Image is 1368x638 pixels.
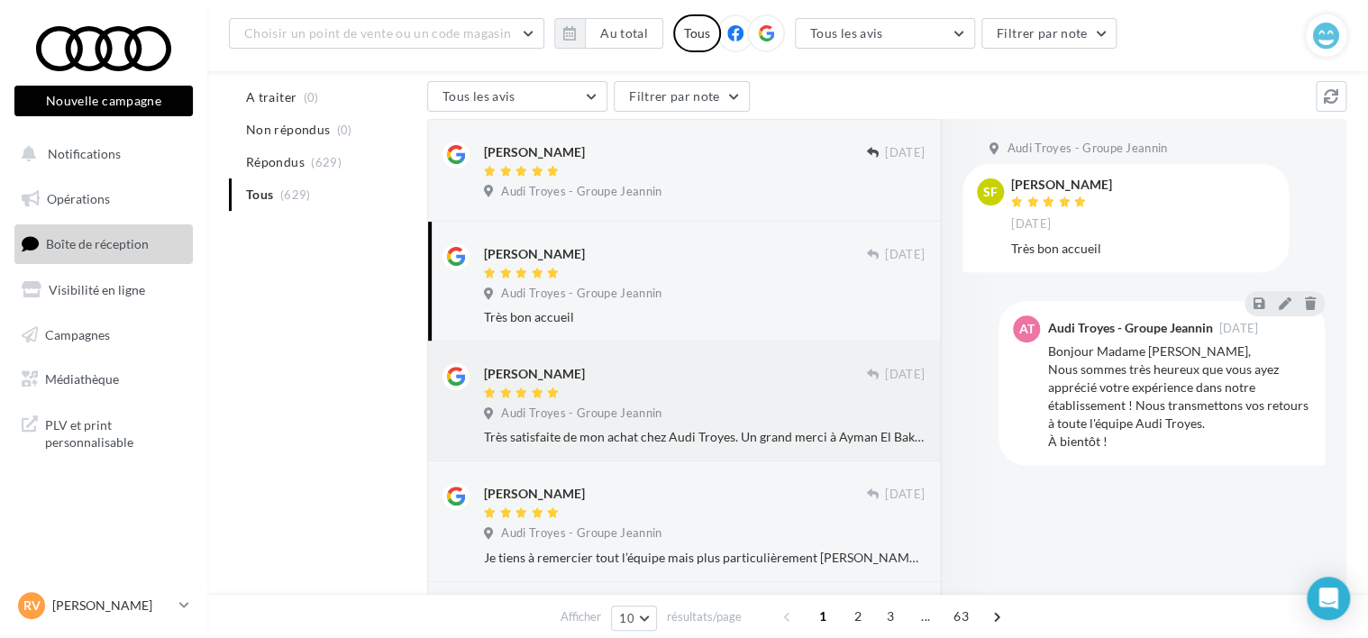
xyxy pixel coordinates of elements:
[442,88,515,104] span: Tous les avis
[45,413,186,451] span: PLV et print personnalisable
[304,90,319,105] span: (0)
[885,487,925,503] span: [DATE]
[246,121,330,139] span: Non répondus
[983,183,998,201] span: SF
[337,123,352,137] span: (0)
[911,602,940,631] span: ...
[427,81,607,112] button: Tous les avis
[885,145,925,161] span: [DATE]
[1011,178,1112,191] div: [PERSON_NAME]
[561,608,601,625] span: Afficher
[11,360,196,398] a: Médiathèque
[501,406,661,422] span: Audi Troyes - Groupe Jeannin
[501,286,661,302] span: Audi Troyes - Groupe Jeannin
[246,153,305,171] span: Répondus
[810,25,883,41] span: Tous les avis
[1218,323,1258,334] span: [DATE]
[484,549,925,567] div: Je tiens à remercier tout l’équipe mais plus particulièrement [PERSON_NAME] pour son professionna...
[484,245,585,263] div: [PERSON_NAME]
[1007,141,1167,157] span: Audi Troyes - Groupe Jeannin
[45,326,110,342] span: Campagnes
[885,247,925,263] span: [DATE]
[229,18,544,49] button: Choisir un point de vente ou un code magasin
[1011,240,1274,258] div: Très bon accueil
[11,271,196,309] a: Visibilité en ligne
[23,597,41,615] span: RV
[554,18,663,49] button: Au total
[484,485,585,503] div: [PERSON_NAME]
[484,428,925,446] div: Très satisfaite de mon achat chez Audi Troyes. Un grand merci à Ayman El Bakkali pour son profess...
[614,81,750,112] button: Filtrer par note
[1047,342,1310,451] div: Bonjour Madame [PERSON_NAME], Nous sommes très heureux que vous ayez apprécié votre expérience da...
[1047,322,1212,334] div: Audi Troyes - Groupe Jeannin
[49,282,145,297] span: Visibilité en ligne
[667,608,742,625] span: résultats/page
[48,146,121,161] span: Notifications
[1307,577,1350,620] div: Open Intercom Messenger
[484,143,585,161] div: [PERSON_NAME]
[619,611,634,625] span: 10
[844,602,872,631] span: 2
[52,597,172,615] p: [PERSON_NAME]
[11,406,196,459] a: PLV et print personnalisable
[11,316,196,354] a: Campagnes
[585,18,663,49] button: Au total
[611,606,657,631] button: 10
[673,14,721,52] div: Tous
[311,155,342,169] span: (629)
[47,191,110,206] span: Opérations
[795,18,975,49] button: Tous les avis
[501,525,661,542] span: Audi Troyes - Groupe Jeannin
[876,602,905,631] span: 3
[981,18,1117,49] button: Filtrer par note
[484,308,925,326] div: Très bon accueil
[244,25,511,41] span: Choisir un point de vente ou un code magasin
[11,135,189,173] button: Notifications
[1011,216,1051,232] span: [DATE]
[484,365,585,383] div: [PERSON_NAME]
[946,602,976,631] span: 63
[501,184,661,200] span: Audi Troyes - Groupe Jeannin
[14,588,193,623] a: RV [PERSON_NAME]
[45,371,119,387] span: Médiathèque
[11,180,196,218] a: Opérations
[11,224,196,263] a: Boîte de réception
[808,602,837,631] span: 1
[14,86,193,116] button: Nouvelle campagne
[46,236,149,251] span: Boîte de réception
[246,88,296,106] span: A traiter
[1019,320,1035,338] span: AT
[885,367,925,383] span: [DATE]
